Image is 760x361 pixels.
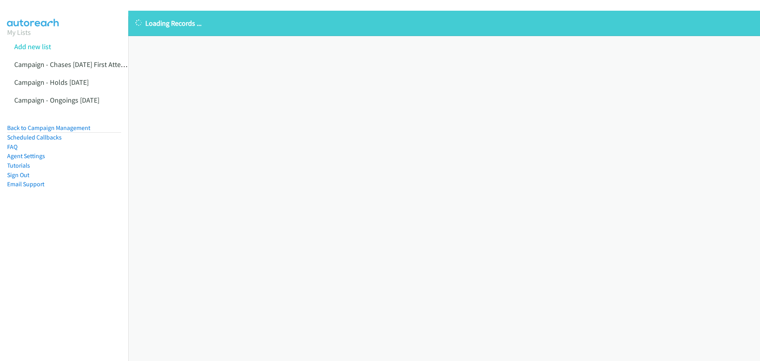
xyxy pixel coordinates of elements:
a: My Lists [7,28,31,37]
a: Scheduled Callbacks [7,134,62,141]
a: Tutorials [7,162,30,169]
a: Sign Out [7,171,29,179]
a: Email Support [7,180,44,188]
a: Add new list [14,42,51,51]
a: Campaign - Chases [DATE] First Attempts [14,60,136,69]
a: Campaign - Ongoings [DATE] [14,96,99,105]
a: Back to Campaign Management [7,124,90,132]
p: Loading Records ... [135,18,753,29]
a: Campaign - Holds [DATE] [14,78,89,87]
a: FAQ [7,143,17,151]
a: Agent Settings [7,152,45,160]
